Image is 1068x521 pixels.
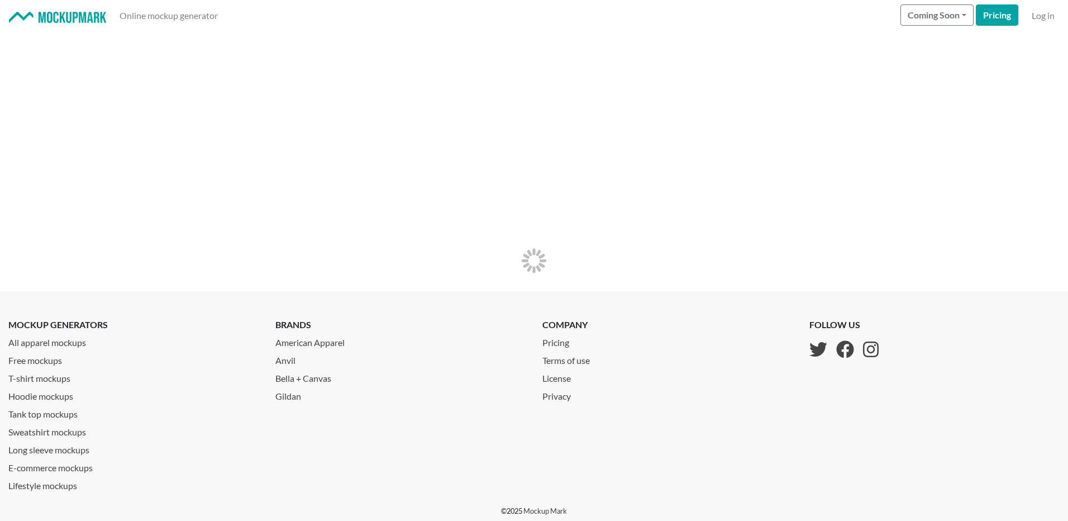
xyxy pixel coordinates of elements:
a: Hoodie mockups [8,385,259,403]
a: All apparel mockups [8,331,259,349]
a: Bella + Canvas [275,367,526,385]
button: Coming Soon [900,4,974,26]
p: brands [275,318,526,331]
a: T-shirt mockups [8,367,259,385]
a: Gildan [275,385,526,403]
a: Pricing [542,331,599,349]
p: follow us [809,318,879,331]
a: Online mockup generator [115,4,222,27]
p: © 2025 [501,506,567,517]
a: Long sleeve mockups [8,439,259,457]
a: Lifestyle mockups [8,475,259,492]
a: Privacy [542,385,599,403]
p: mockup generators [8,318,259,331]
a: License [542,367,599,385]
a: Free mockups [8,349,259,367]
a: Sweatshirt mockups [8,421,259,439]
a: Log in [1027,4,1059,27]
a: Pricing [976,4,1018,26]
a: Mockup Mark [523,506,567,515]
img: Mockup Mark [9,12,106,23]
a: E-commerce mockups [8,457,259,475]
a: Terms of use [542,349,599,367]
a: Anvil [275,349,526,367]
p: company [542,318,599,331]
a: American Apparel [275,331,526,349]
a: Tank top mockups [8,403,259,421]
